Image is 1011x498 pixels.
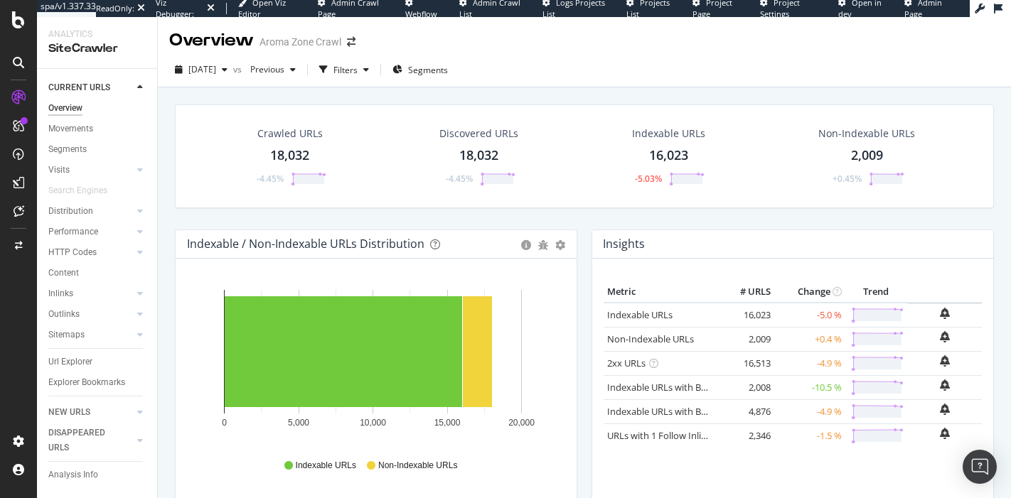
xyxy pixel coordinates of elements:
[48,426,120,455] div: DISAPPEARED URLS
[48,204,93,219] div: Distribution
[717,281,774,303] th: # URLS
[717,423,774,448] td: 2,346
[963,450,997,484] div: Open Intercom Messenger
[48,245,97,260] div: HTTP Codes
[774,351,845,375] td: -4.9 %
[48,266,147,281] a: Content
[333,64,358,76] div: Filters
[604,281,717,303] th: Metric
[296,460,356,472] span: Indexable URLs
[607,332,694,345] a: Non-Indexable URLs
[48,354,92,369] div: Url Explorer
[48,101,82,116] div: Overview
[635,173,662,185] div: -5.03%
[48,266,79,281] div: Content
[48,307,133,322] a: Outlinks
[603,234,645,254] h4: Insights
[774,327,845,351] td: +0.4 %
[607,308,673,321] a: Indexable URLs
[717,303,774,328] td: 16,023
[188,63,216,75] span: 2025 Sep. 18th
[434,418,461,428] text: 15,000
[48,183,107,198] div: Search Engines
[632,126,705,141] div: Indexable URLs
[48,80,110,95] div: CURRENT URLS
[607,381,726,394] a: Indexable URLs with Bad H1
[48,405,133,420] a: NEW URLS
[408,64,448,76] span: Segments
[222,418,227,428] text: 0
[48,142,87,157] div: Segments
[245,58,301,81] button: Previous
[48,142,147,157] a: Segments
[48,354,147,369] a: Url Explorer
[360,418,386,428] text: 10,000
[270,146,309,165] div: 18,032
[940,379,950,391] div: bell-plus
[48,375,147,390] a: Explorer Bookmarks
[169,58,233,81] button: [DATE]
[649,146,688,165] div: 16,023
[48,183,122,198] a: Search Engines
[774,399,845,423] td: -4.9 %
[940,404,950,415] div: bell-plus
[818,126,915,141] div: Non-Indexable URLs
[257,173,284,185] div: -4.45%
[607,429,712,442] a: URLs with 1 Follow Inlink
[48,286,73,301] div: Inlinks
[717,327,774,351] td: 2,009
[774,375,845,399] td: -10.5 %
[833,173,862,185] div: +0.45%
[48,328,133,342] a: Sitemaps
[387,58,454,81] button: Segments
[48,467,147,482] a: Analysis Info
[607,357,646,369] a: 2xx URLs
[288,418,309,428] text: 5,000
[555,240,565,250] div: gear
[48,121,93,136] div: Movements
[508,418,535,428] text: 20,000
[48,467,98,482] div: Analysis Info
[940,428,950,439] div: bell-plus
[48,245,133,260] a: HTTP Codes
[48,204,133,219] a: Distribution
[48,101,147,116] a: Overview
[521,240,531,250] div: circle-info
[187,237,424,251] div: Indexable / Non-Indexable URLs Distribution
[48,80,133,95] a: CURRENT URLS
[48,163,133,178] a: Visits
[48,224,98,239] div: Performance
[48,426,133,455] a: DISAPPEARED URLS
[260,35,341,49] div: Aroma Zone Crawl
[48,28,146,40] div: Analytics
[774,423,845,448] td: -1.5 %
[439,126,518,141] div: Discovered URLs
[48,286,133,301] a: Inlinks
[48,375,125,390] div: Explorer Bookmarks
[48,121,147,136] a: Movements
[187,281,560,446] svg: A chart.
[48,163,70,178] div: Visits
[378,460,457,472] span: Non-Indexable URLs
[717,375,774,399] td: 2,008
[96,3,134,14] div: ReadOnly:
[48,224,133,239] a: Performance
[233,63,245,75] span: vs
[774,281,845,303] th: Change
[48,328,85,342] div: Sitemaps
[169,28,254,53] div: Overview
[774,303,845,328] td: -5.0 %
[48,40,146,57] div: SiteCrawler
[405,9,437,19] span: Webflow
[940,331,950,342] div: bell-plus
[940,308,950,319] div: bell-plus
[845,281,907,303] th: Trend
[245,63,284,75] span: Previous
[717,399,774,423] td: 4,876
[347,37,355,47] div: arrow-right-arrow-left
[314,58,375,81] button: Filters
[851,146,883,165] div: 2,009
[48,307,80,322] div: Outlinks
[940,355,950,367] div: bell-plus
